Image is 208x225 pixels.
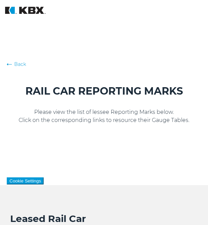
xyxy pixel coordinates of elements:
h1: RAIL CAR REPORTING MARKS [7,84,201,98]
p: Please view the list of lessee Reporting Marks below. Click on the corresponding links to resourc... [7,108,201,124]
button: Cookie Settings [7,177,44,184]
h2: Leased Rail Car [10,212,198,225]
a: Back [7,61,201,68]
img: KBX Logistics [5,7,46,14]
